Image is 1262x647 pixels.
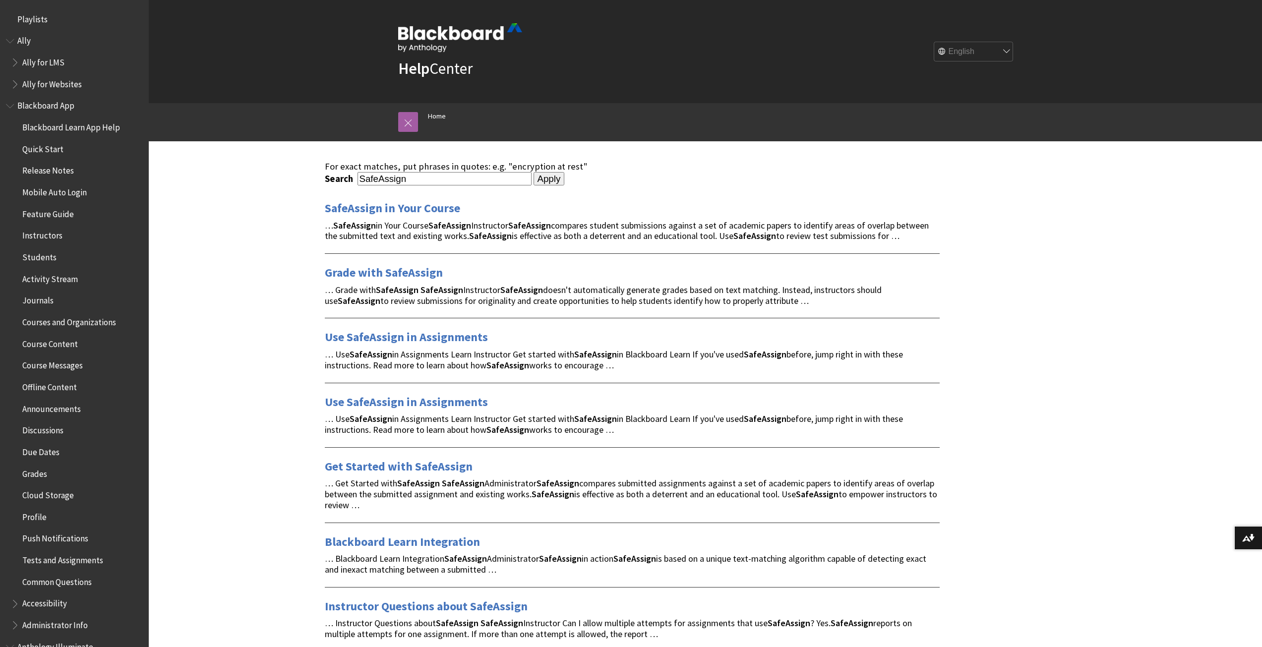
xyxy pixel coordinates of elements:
[539,553,582,564] strong: SafeAssign
[428,110,446,122] a: Home
[22,574,92,587] span: Common Questions
[444,553,487,564] strong: SafeAssign
[768,617,810,629] strong: SafeAssign
[22,314,116,327] span: Courses and Organizations
[22,595,67,609] span: Accessibility
[22,336,78,349] span: Course Content
[508,220,551,231] strong: SafeAssign
[22,206,74,219] span: Feature Guide
[333,220,376,231] strong: SafeAssign
[22,444,60,457] span: Due Dates
[428,220,471,231] strong: SafeAssign
[6,33,143,93] nav: Book outline for Anthology Ally Help
[22,249,57,262] span: Students
[22,379,77,392] span: Offline Content
[486,424,529,435] strong: SafeAssign
[22,530,88,544] span: Push Notifications
[325,161,940,172] div: For exact matches, put phrases in quotes: e.g. "encryption at rest"
[22,552,103,565] span: Tests and Assignments
[350,413,392,424] strong: SafeAssign
[325,394,488,410] a: Use SafeAssign in Assignments
[934,42,1014,62] select: Site Language Selector
[744,413,786,424] strong: SafeAssign
[796,488,839,500] strong: SafeAssign
[22,163,74,176] span: Release Notes
[22,293,54,306] span: Journals
[398,59,429,78] strong: Help
[6,98,143,634] nav: Book outline for Blackboard App Help
[325,477,937,511] span: … Get Started with Administrator compares submitted assignments against a set of academic papers ...
[6,11,143,28] nav: Book outline for Playlists
[421,284,463,295] strong: SafeAssign
[398,23,522,52] img: Blackboard by Anthology
[733,230,776,241] strong: SafeAssign
[325,284,882,306] span: … Grade with Instructor doesn't automatically generate grades based on text matching. Instead, in...
[17,11,48,24] span: Playlists
[22,228,62,241] span: Instructors
[325,598,528,614] a: Instructor Questions about SafeAssign
[325,173,356,184] label: Search
[744,349,786,360] strong: SafeAssign
[398,59,473,78] a: HelpCenter
[17,33,31,46] span: Ally
[486,359,529,371] strong: SafeAssign
[22,466,47,479] span: Grades
[831,617,873,629] strong: SafeAssign
[22,119,120,132] span: Blackboard Learn App Help
[574,413,617,424] strong: SafeAssign
[325,220,929,242] span: … in Your Course Instructor compares student submissions against a set of academic papers to iden...
[397,477,440,489] strong: SafeAssign
[350,349,392,360] strong: SafeAssign
[534,172,565,186] input: Apply
[325,349,903,371] span: … Use in Assignments Learn Instructor Get started with in Blackboard Learn If you've used before,...
[22,487,74,500] span: Cloud Storage
[537,477,579,489] strong: SafeAssign
[325,553,926,575] span: … Blackboard Learn Integration Administrator in action is based on a unique text-matching algorit...
[325,200,460,216] a: SafeAssign in Your Course
[325,617,912,640] span: … Instructor Questions about Instructor Can I allow multiple attempts for assignments that use ? ...
[22,422,63,435] span: Discussions
[22,184,87,197] span: Mobile Auto Login
[22,141,63,154] span: Quick Start
[22,76,82,89] span: Ally for Websites
[22,271,78,284] span: Activity Stream
[22,617,88,630] span: Administrator Info
[325,413,903,435] span: … Use in Assignments Learn Instructor Get started with in Blackboard Learn If you've used before,...
[22,509,47,522] span: Profile
[469,230,512,241] strong: SafeAssign
[325,265,443,281] a: Grade with SafeAssign
[481,617,523,629] strong: SafeAssign
[22,357,83,371] span: Course Messages
[325,459,473,474] a: Get Started with SafeAssign
[574,349,617,360] strong: SafeAssign
[325,534,480,550] a: Blackboard Learn Integration
[22,54,64,67] span: Ally for LMS
[22,401,81,414] span: Announcements
[532,488,574,500] strong: SafeAssign
[613,553,656,564] strong: SafeAssign
[17,98,74,111] span: Blackboard App
[338,295,380,306] strong: SafeAssign
[500,284,543,295] strong: SafeAssign
[442,477,484,489] strong: SafeAssign
[376,284,419,295] strong: SafeAssign
[325,329,488,345] a: Use SafeAssign in Assignments
[436,617,479,629] strong: SafeAssign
